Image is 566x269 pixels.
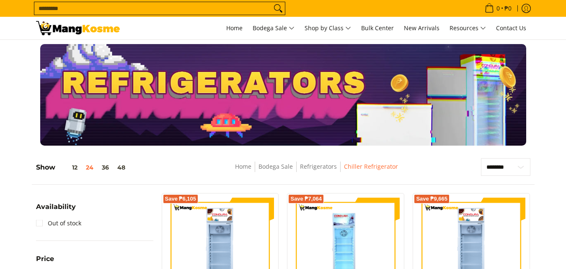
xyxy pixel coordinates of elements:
[300,162,337,170] a: Refrigerators
[258,162,293,170] a: Bodega Sale
[404,24,439,32] span: New Arrivals
[226,24,243,32] span: Home
[36,163,129,172] h5: Show
[344,162,398,172] span: Chiller Refrigerator
[36,204,76,210] span: Availability
[36,21,120,35] img: Bodega Sale Refrigerator l Mang Kosme: Home Appliances Warehouse Sale Chiller Refrigerator
[445,17,490,39] a: Resources
[482,4,514,13] span: •
[253,23,295,34] span: Bodega Sale
[55,164,82,171] button: 12
[82,164,98,171] button: 24
[271,2,285,15] button: Search
[222,17,247,39] a: Home
[113,164,129,171] button: 48
[179,162,454,180] nav: Breadcrumbs
[128,17,530,39] nav: Main Menu
[36,256,54,262] span: Price
[36,204,76,217] summary: Open
[36,217,81,230] a: Out of stock
[503,5,513,11] span: ₱0
[300,17,355,39] a: Shop by Class
[98,164,113,171] button: 36
[36,256,54,269] summary: Open
[496,24,526,32] span: Contact Us
[492,17,530,39] a: Contact Us
[357,17,398,39] a: Bulk Center
[290,196,322,201] span: Save ₱7,064
[416,196,447,201] span: Save ₱9,665
[248,17,299,39] a: Bodega Sale
[400,17,444,39] a: New Arrivals
[305,23,351,34] span: Shop by Class
[495,5,501,11] span: 0
[450,23,486,34] span: Resources
[165,196,196,201] span: Save ₱6,105
[361,24,394,32] span: Bulk Center
[235,162,251,170] a: Home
